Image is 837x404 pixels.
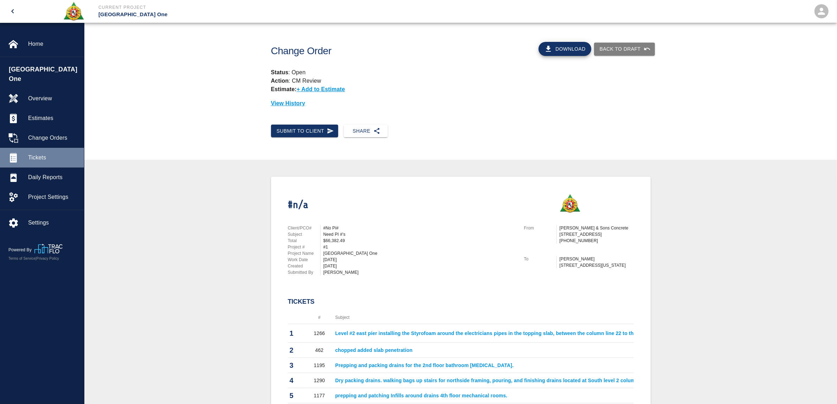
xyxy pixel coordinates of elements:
[271,99,651,108] p: View History
[271,69,289,75] strong: Status
[323,244,516,250] div: #1
[28,193,78,201] span: Project Settings
[288,199,308,211] h1: #n/a
[335,330,674,336] a: Level #2 east pier installing the Styrofoam around the electricians pipes in the topping slab, be...
[28,134,78,142] span: Change Orders
[288,257,320,263] p: Work Date
[335,362,514,368] a: Prepping and packing drains for the 2nd floor bathroom [MEDICAL_DATA].
[323,238,516,244] div: $66,382.49
[271,78,289,84] strong: Action
[288,298,634,306] h2: Tickets
[290,328,304,339] p: 1
[305,388,334,403] td: 1177
[539,42,591,56] button: Download
[271,68,651,77] p: : Open
[290,390,304,401] p: 5
[28,40,78,48] span: Home
[305,373,334,388] td: 1290
[290,360,304,371] p: 3
[560,231,634,238] p: [STREET_ADDRESS]
[334,311,676,324] th: Subject
[8,257,36,260] a: Terms of Service
[305,343,334,358] td: 462
[288,250,320,257] p: Project Name
[335,393,508,398] a: prepping and patching Infills around drains 4th floor mechanical rooms.
[36,257,37,260] span: |
[288,244,320,250] p: Project #
[37,257,59,260] a: Privacy Policy
[323,257,516,263] div: [DATE]
[560,256,634,262] p: [PERSON_NAME]
[28,173,78,182] span: Daily Reports
[323,231,516,238] div: Need PI #'s
[271,77,651,85] p: : CM Review
[28,219,78,227] span: Settings
[297,86,345,92] p: + Add to Estimate
[323,225,516,231] div: #No Pi#
[271,125,339,138] button: Submit to Client
[290,375,304,386] p: 4
[335,347,413,353] a: chopped added slab penetration
[9,65,81,84] span: [GEOGRAPHIC_DATA] One
[524,225,556,231] p: From
[271,45,490,57] h1: Change Order
[594,43,655,56] button: Back to Draft
[305,358,334,373] td: 1195
[98,11,457,19] p: [GEOGRAPHIC_DATA] One
[560,225,634,231] p: [PERSON_NAME] & Sons Concrete
[560,262,634,269] p: [STREET_ADDRESS][US_STATE]
[28,114,78,122] span: Estimates
[63,1,84,21] img: Roger & Sons Concrete
[524,256,556,262] p: To
[344,125,388,138] button: Share
[323,263,516,269] div: [DATE]
[288,269,320,276] p: Submitted By
[288,225,320,231] p: Client/PCO#
[560,238,634,244] p: [PHONE_NUMBER]
[802,370,837,404] iframe: Chat Widget
[305,311,334,324] th: #
[4,3,21,20] button: open drawer
[98,4,457,11] p: Current Project
[559,194,581,213] img: Roger & Sons Concrete
[335,378,671,383] a: Dry packing drains. walking bags up stairs for northside framing, pouring, and finishing drains l...
[28,94,78,103] span: Overview
[288,238,320,244] p: Total
[34,244,63,253] img: TracFlo
[288,231,320,238] p: Subject
[28,153,78,162] span: Tickets
[290,345,304,355] p: 2
[305,324,334,343] td: 1266
[288,263,320,269] p: Created
[271,86,297,92] strong: Estimate:
[8,247,34,253] p: Powered By
[323,250,516,257] div: [GEOGRAPHIC_DATA] One
[323,269,516,276] div: [PERSON_NAME]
